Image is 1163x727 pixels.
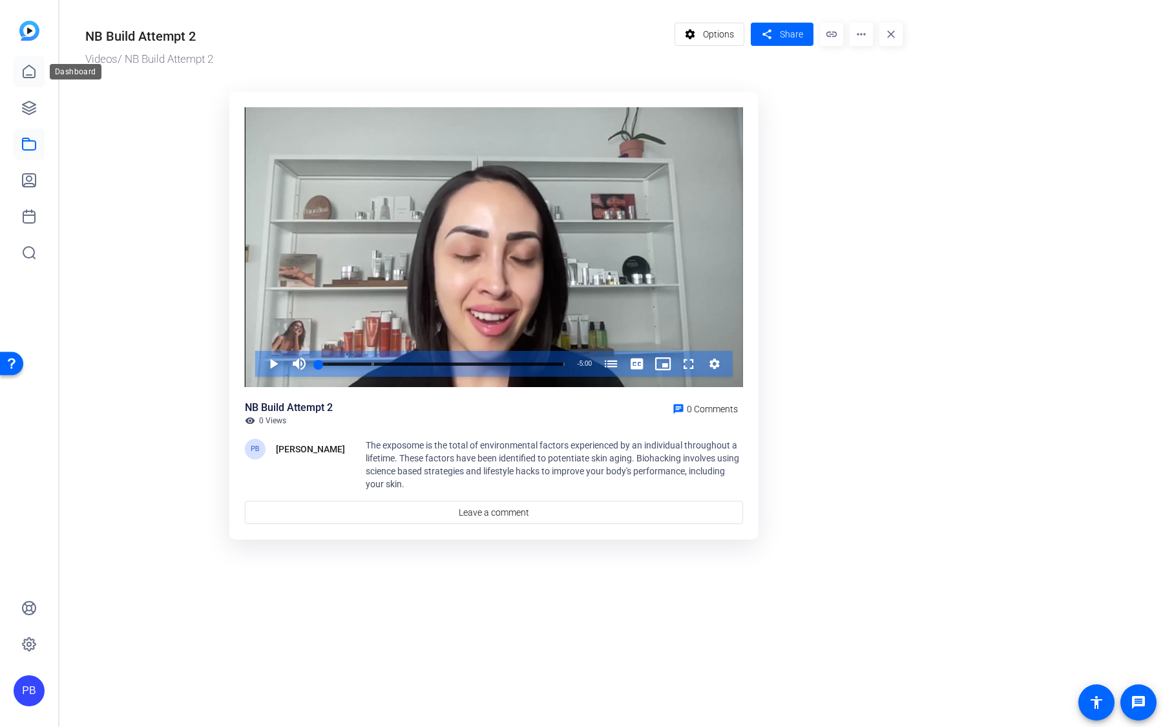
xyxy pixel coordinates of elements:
[245,439,266,459] div: PB
[624,351,650,377] button: Captions
[598,351,624,377] button: Chapters
[759,26,775,43] mat-icon: share
[459,506,529,520] span: Leave a comment
[286,351,312,377] button: Mute
[682,22,698,47] mat-icon: settings
[850,23,873,46] mat-icon: more_horiz
[673,403,684,415] mat-icon: chat
[14,675,45,706] div: PB
[667,400,743,416] a: 0 Comments
[675,23,745,46] button: Options
[85,26,196,46] div: NB Build Attempt 2
[50,64,101,79] div: Dashboard
[676,351,702,377] button: Fullscreen
[879,23,903,46] mat-icon: close
[319,363,565,366] div: Progress Bar
[577,360,579,367] span: -
[820,23,843,46] mat-icon: link
[259,416,286,426] span: 0 Views
[366,440,739,489] span: The exposome is the total of environmental factors experienced by an individual throughout a life...
[276,441,345,457] div: [PERSON_NAME]
[751,23,813,46] button: Share
[19,21,39,41] img: blue-gradient.svg
[85,51,668,68] div: / NB Build Attempt 2
[85,52,118,65] a: Videos
[245,107,743,388] div: Video Player
[1131,695,1146,710] mat-icon: message
[703,22,734,47] span: Options
[260,351,286,377] button: Play
[780,28,803,41] span: Share
[650,351,676,377] button: Picture-in-Picture
[687,404,738,414] span: 0 Comments
[1089,695,1104,710] mat-icon: accessibility
[245,416,255,426] mat-icon: visibility
[245,501,743,524] a: Leave a comment
[580,360,592,367] span: 5:00
[245,400,333,416] div: NB Build Attempt 2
